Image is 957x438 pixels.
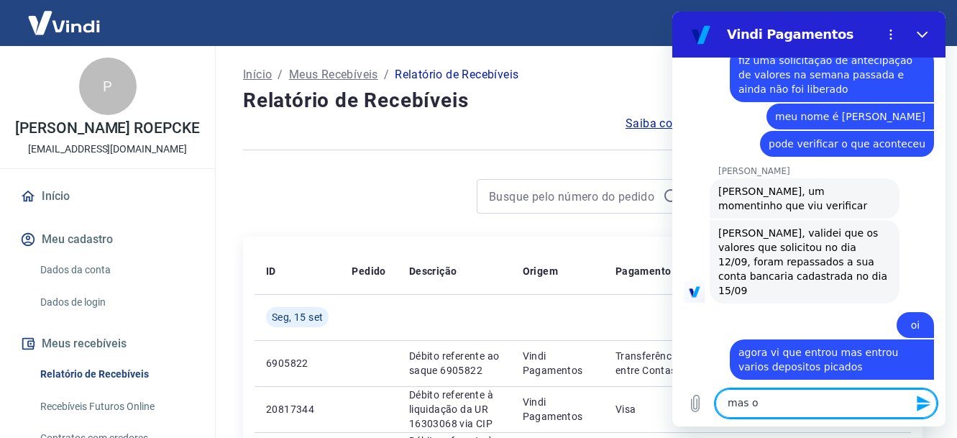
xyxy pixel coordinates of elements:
[17,224,198,255] button: Meu cadastro
[35,288,198,317] a: Dados de login
[409,264,457,278] p: Descrição
[79,58,137,115] div: P
[266,356,329,370] p: 6905822
[626,115,922,132] a: Saiba como funciona a programação dos recebimentos
[523,395,592,424] p: Vindi Pagamentos
[289,66,378,83] a: Meus Recebíveis
[615,402,690,416] p: Visa
[615,264,672,278] p: Pagamento
[28,142,187,157] p: [EMAIL_ADDRESS][DOMAIN_NAME]
[615,349,690,378] p: Transferência entre Contas
[523,264,558,278] p: Origem
[352,264,385,278] p: Pedido
[266,402,329,416] p: 20817344
[278,66,283,83] p: /
[17,328,198,360] button: Meus recebíveis
[395,66,518,83] p: Relatório de Recebíveis
[17,1,111,45] img: Vindi
[409,349,500,378] p: Débito referente ao saque 6905822
[35,255,198,285] a: Dados da conta
[272,310,323,324] span: Seg, 15 set
[888,10,940,37] button: Sair
[15,121,200,136] p: [PERSON_NAME] ROEPCKE
[672,12,945,426] iframe: Janela de mensagens
[243,86,922,115] h4: Relatório de Recebíveis
[17,181,198,212] a: Início
[266,264,276,278] p: ID
[35,360,198,389] a: Relatório de Recebíveis
[489,186,657,207] input: Busque pelo número do pedido
[384,66,389,83] p: /
[243,66,272,83] a: Início
[523,349,592,378] p: Vindi Pagamentos
[409,388,500,431] p: Débito referente à liquidação da UR 16303068 via CIP
[35,392,198,421] a: Recebíveis Futuros Online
